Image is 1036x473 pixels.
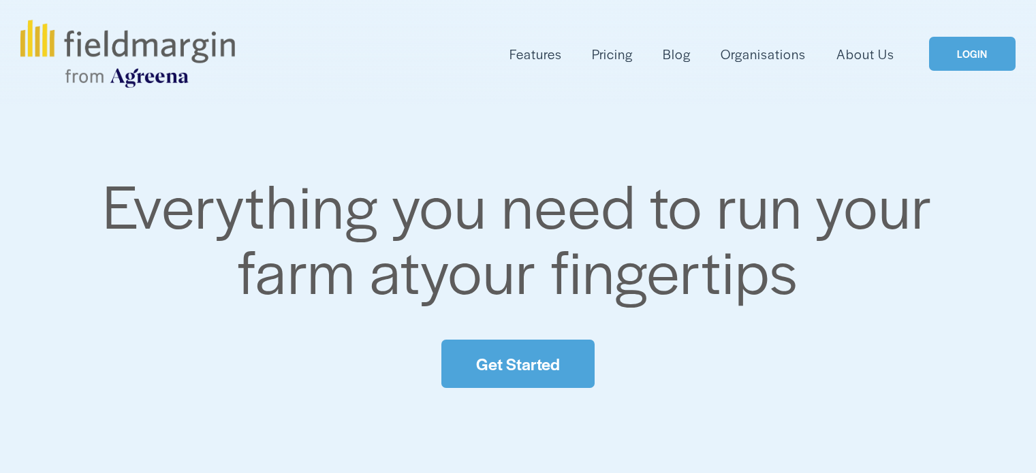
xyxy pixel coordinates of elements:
a: LOGIN [929,37,1015,71]
span: your fingertips [420,227,798,312]
a: Blog [663,43,691,65]
a: folder dropdown [509,43,562,65]
a: Get Started [441,340,594,388]
a: About Us [836,43,894,65]
span: Everything you need to run your farm at [103,161,947,312]
a: Pricing [592,43,633,65]
span: Features [509,44,562,64]
a: Organisations [721,43,806,65]
img: fieldmargin.com [20,20,234,88]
